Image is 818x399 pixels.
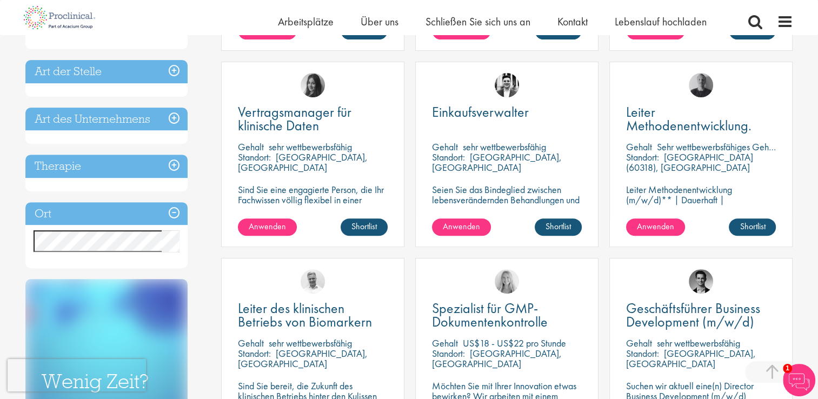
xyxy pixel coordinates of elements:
p: US$18 - US$22 pro Stunde [463,337,566,349]
h3: Therapie [25,155,188,178]
img: Chatbot [783,364,815,396]
span: Standort: [626,347,659,360]
a: Kontakt [557,15,588,29]
span: Anwenden [637,221,674,232]
p: [GEOGRAPHIC_DATA], [GEOGRAPHIC_DATA] [238,347,368,370]
img: Shannon Briggs [495,269,519,294]
a: Anwenden [432,218,491,236]
a: Shortlist [535,218,582,236]
a: Über uns [361,15,398,29]
p: [GEOGRAPHIC_DATA], [GEOGRAPHIC_DATA] [238,151,368,174]
span: Gehalt [626,337,652,349]
span: Leiter des klinischen Betriebs von Biomarkern [238,299,372,331]
p: Seien Sie das Bindeglied zwischen lebensverändernden Behandlungen und rechtzeitiger Versorgung. [432,184,582,215]
h3: Art des Unternehmens [25,108,188,131]
p: Leiter Methodenentwicklung (m/w/d)** | Dauerhaft | Biowissenschaften | [GEOGRAPHIC_DATA] ([GEOGRA... [626,184,776,236]
a: Geschäftsführer Business Development (m/w/d) [626,302,776,329]
img: Max Slevogt [689,269,713,294]
span: Geschäftsführer Business Development (m/w/d) [626,299,760,331]
p: sehr wettbewerbsfähig [657,337,740,349]
span: Spezialist für GMP-Dokumentenkontrolle [432,299,548,331]
a: Schließen Sie sich uns an [425,15,530,29]
p: sehr wettbewerbsfähig [269,141,352,153]
a: Anwenden [626,218,685,236]
a: Arbeitsplätze [278,15,334,29]
span: Gehalt [432,141,458,153]
h3: Ort [25,202,188,225]
img: Edward Klein [495,73,519,97]
h3: Art der Stelle [25,60,188,83]
span: Anwenden [249,221,286,232]
a: Shortlist [729,218,776,236]
span: Standort: [238,151,271,163]
a: Shortlist [341,218,388,236]
span: Gehalt [238,141,264,153]
img: Heidi Hennigan [301,73,325,97]
a: Leiter Methodenentwicklung. [626,105,776,132]
span: Leiter Methodenentwicklung. [626,103,752,135]
a: Leiter des klinischen Betriebs von Biomarkern [238,302,388,329]
span: Einkaufsverwalter [432,103,529,121]
p: Sehr wettbewerbsfähiges Gehalt [657,141,778,153]
a: Anwenden [238,218,297,236]
span: Standort: [432,347,465,360]
p: Sind Sie eine engagierte Person, die Ihr Fachwissen völlig flexibel in einer Remote-Position eins... [238,184,388,215]
span: Standort: [238,347,271,360]
img: Felix Zimmer [689,73,713,97]
a: Einkaufsverwalter [432,105,582,119]
p: sehr wettbewerbsfähig [463,141,546,153]
p: [GEOGRAPHIC_DATA], [GEOGRAPHIC_DATA] [432,151,562,174]
span: Gehalt [432,337,458,349]
p: [GEOGRAPHIC_DATA], [GEOGRAPHIC_DATA] [432,347,562,370]
a: Vertragsmanager für klinische Daten [238,105,388,132]
span: Gehalt [626,141,652,153]
p: [GEOGRAPHIC_DATA] (60318), [GEOGRAPHIC_DATA] [626,151,753,174]
a: Spezialist für GMP-Dokumentenkontrolle [432,302,582,329]
span: Vertragsmanager für klinische Daten [238,103,351,135]
span: Gehalt [238,337,264,349]
span: Standort: [432,151,465,163]
iframe: reCAPTCHA [8,359,146,391]
p: sehr wettbewerbsfähig [269,337,352,349]
span: Anwenden [443,221,480,232]
p: [GEOGRAPHIC_DATA], [GEOGRAPHIC_DATA] [626,347,756,370]
a: Lebenslauf hochladen [615,15,707,29]
span: 1 [783,364,792,373]
img: Joshua Bye [301,269,325,294]
span: Standort: [626,151,659,163]
h3: Wenig Zeit? [42,371,171,392]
